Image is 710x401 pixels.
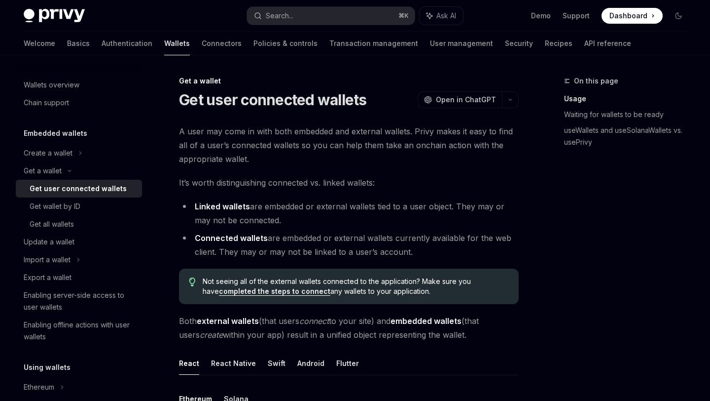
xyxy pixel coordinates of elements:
[398,12,409,20] span: ⌘ K
[195,201,250,211] strong: Linked wallets
[564,122,694,150] a: useWallets and useSolanaWallets vs. usePrivy
[179,176,519,190] span: It’s worth distinguishing connected vs. linked wallets:
[16,94,142,112] a: Chain support
[564,107,694,122] a: Waiting for wallets to be ready
[24,127,87,139] h5: Embedded wallets
[584,32,631,55] a: API reference
[574,75,618,87] span: On this page
[67,32,90,55] a: Basics
[24,289,136,313] div: Enabling server-side access to user wallets
[24,319,136,343] div: Enabling offline actions with user wallets
[16,215,142,233] a: Get all wallets
[253,32,318,55] a: Policies & controls
[16,76,142,94] a: Wallets overview
[24,32,55,55] a: Welcome
[16,233,142,251] a: Update a wallet
[545,32,572,55] a: Recipes
[247,7,414,25] button: Search...⌘K
[24,254,71,266] div: Import a wallet
[505,32,533,55] a: Security
[219,287,330,296] a: completed the steps to connect
[24,97,69,109] div: Chain support
[418,91,502,108] button: Open in ChatGPT
[24,147,72,159] div: Create a wallet
[24,361,71,373] h5: Using wallets
[436,11,456,21] span: Ask AI
[299,316,329,326] em: connect
[164,32,190,55] a: Wallets
[16,269,142,286] a: Export a wallet
[430,32,493,55] a: User management
[390,316,461,326] strong: embedded wallets
[531,11,551,21] a: Demo
[30,218,74,230] div: Get all wallets
[30,200,80,212] div: Get wallet by ID
[16,286,142,316] a: Enabling server-side access to user wallets
[24,79,79,91] div: Wallets overview
[24,381,54,393] div: Ethereum
[24,165,62,177] div: Get a wallet
[189,278,196,286] svg: Tip
[16,316,142,346] a: Enabling offline actions with user wallets
[197,316,259,326] strong: external wallets
[179,124,519,166] span: A user may come in with both embedded and external wallets. Privy makes it easy to find all of a ...
[563,11,590,21] a: Support
[16,198,142,215] a: Get wallet by ID
[336,352,359,375] button: Flutter
[329,32,418,55] a: Transaction management
[200,330,223,340] em: create
[24,236,74,248] div: Update a wallet
[179,231,519,259] li: are embedded or external wallets currently available for the web client. They may or may not be l...
[268,352,285,375] button: Swift
[179,200,519,227] li: are embedded or external wallets tied to a user object. They may or may not be connected.
[671,8,686,24] button: Toggle dark mode
[420,7,463,25] button: Ask AI
[436,95,496,105] span: Open in ChatGPT
[609,11,647,21] span: Dashboard
[24,9,85,23] img: dark logo
[203,277,509,296] span: Not seeing all of the external wallets connected to the application? Make sure you have any walle...
[266,10,293,22] div: Search...
[564,91,694,107] a: Usage
[211,352,256,375] button: React Native
[16,180,142,198] a: Get user connected wallets
[30,183,127,195] div: Get user connected wallets
[179,91,367,109] h1: Get user connected wallets
[602,8,663,24] a: Dashboard
[179,76,519,86] div: Get a wallet
[102,32,152,55] a: Authentication
[202,32,242,55] a: Connectors
[195,233,268,243] strong: Connected wallets
[297,352,324,375] button: Android
[179,352,199,375] button: React
[179,314,519,342] span: Both (that users to your site) and (that users within your app) result in a unified object repres...
[24,272,71,283] div: Export a wallet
